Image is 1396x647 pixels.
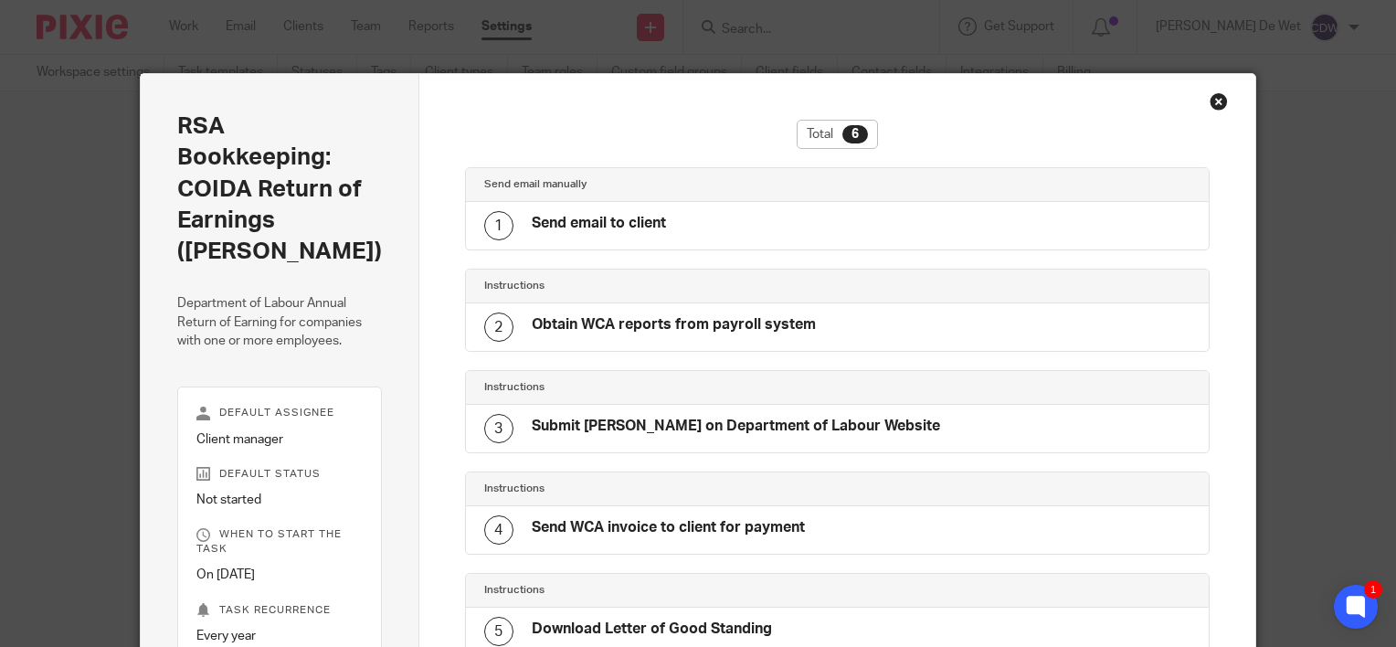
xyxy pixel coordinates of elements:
h4: Obtain WCA reports from payroll system [532,315,816,334]
div: 2 [484,313,513,342]
p: On [DATE] [196,566,363,584]
div: Close this dialog window [1210,92,1228,111]
h2: RSA Bookkeeping: COIDA Return of Earnings ([PERSON_NAME]) [177,111,382,267]
p: When to start the task [196,527,363,557]
h4: Instructions [484,583,838,598]
h4: Submit [PERSON_NAME] on Department of Labour Website [532,417,940,436]
p: Default status [196,467,363,482]
p: Every year [196,627,363,645]
h4: Send WCA invoice to client for payment [532,518,805,537]
h4: Instructions [484,482,838,496]
p: Task recurrence [196,603,363,618]
div: Total [797,120,878,149]
div: 4 [484,515,513,545]
h4: Instructions [484,380,838,395]
p: Department of Labour Annual Return of Earning for companies with one or more employees. [177,294,382,350]
div: 6 [842,125,868,143]
h4: Send email manually [484,177,838,192]
h4: Download Letter of Good Standing [532,620,772,639]
p: Default assignee [196,406,363,420]
div: 1 [484,211,513,240]
h4: Instructions [484,279,838,293]
div: 3 [484,414,513,443]
p: Not started [196,491,363,509]
div: 1 [1364,580,1382,599]
div: 5 [484,617,513,646]
h4: Send email to client [532,214,666,233]
p: Client manager [196,430,363,449]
